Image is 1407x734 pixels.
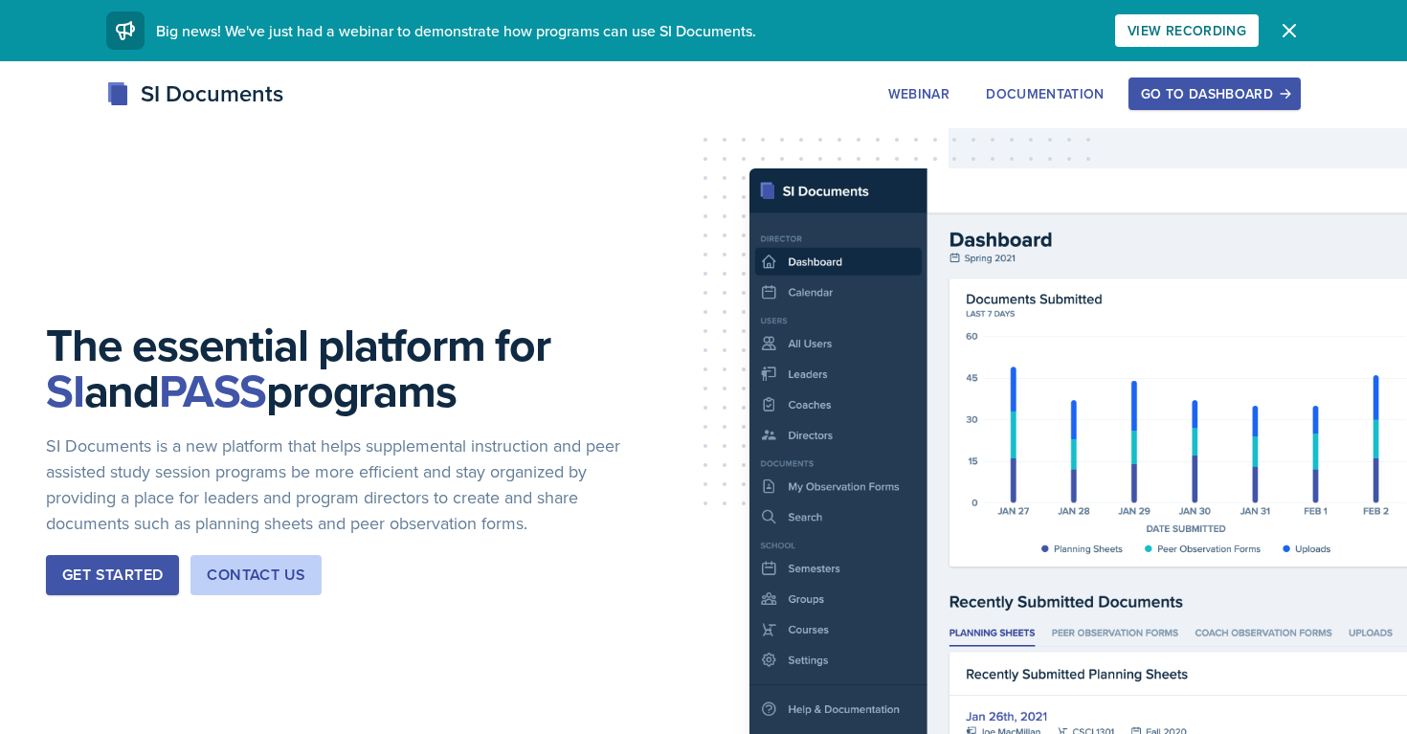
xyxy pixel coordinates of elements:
button: Webinar [876,78,962,110]
button: Go to Dashboard [1128,78,1301,110]
div: Contact Us [207,564,305,587]
div: Documentation [986,86,1105,101]
div: View Recording [1128,23,1246,38]
button: Documentation [973,78,1117,110]
span: Big news! We've just had a webinar to demonstrate how programs can use SI Documents. [156,20,756,41]
div: Go to Dashboard [1141,86,1288,101]
div: SI Documents [106,77,283,111]
div: Get Started [62,564,163,587]
div: Webinar [888,86,949,101]
button: View Recording [1115,14,1259,47]
button: Get Started [46,555,179,595]
button: Contact Us [190,555,322,595]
